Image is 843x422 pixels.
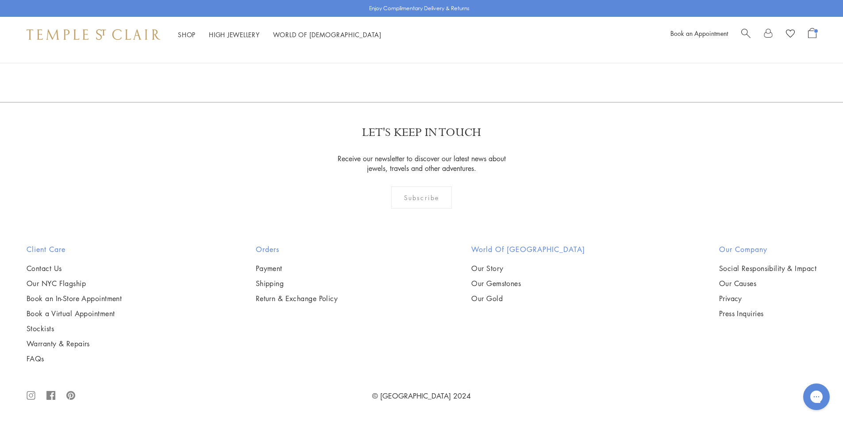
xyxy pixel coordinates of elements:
[27,29,160,40] img: Temple St. Clair
[27,354,122,364] a: FAQs
[719,309,816,318] a: Press Inquiries
[256,244,338,255] h2: Orders
[332,154,511,173] p: Receive our newsletter to discover our latest news about jewels, travels and other adventures.
[27,294,122,303] a: Book an In-Store Appointment
[178,30,196,39] a: ShopShop
[273,30,381,39] a: World of [DEMOGRAPHIC_DATA]World of [DEMOGRAPHIC_DATA]
[670,29,728,38] a: Book an Appointment
[808,28,816,41] a: Open Shopping Bag
[209,30,260,39] a: High JewelleryHigh Jewellery
[27,339,122,348] a: Warranty & Repairs
[391,186,452,209] div: Subscribe
[471,279,585,288] a: Our Gemstones
[27,279,122,288] a: Our NYC Flagship
[786,28,795,41] a: View Wishlist
[471,263,585,273] a: Our Story
[256,294,338,303] a: Return & Exchange Policy
[256,263,338,273] a: Payment
[27,309,122,318] a: Book a Virtual Appointment
[27,244,122,255] h2: Client Care
[369,4,470,13] p: Enjoy Complimentary Delivery & Returns
[27,263,122,273] a: Contact Us
[256,279,338,288] a: Shipping
[719,294,816,303] a: Privacy
[471,294,585,303] a: Our Gold
[719,279,816,288] a: Our Causes
[362,125,481,140] p: LET'S KEEP IN TOUCH
[799,380,834,413] iframe: Gorgias live chat messenger
[27,324,122,333] a: Stockists
[178,29,381,40] nav: Main navigation
[741,28,751,41] a: Search
[372,391,471,401] a: © [GEOGRAPHIC_DATA] 2024
[471,244,585,255] h2: World of [GEOGRAPHIC_DATA]
[719,263,816,273] a: Social Responsibility & Impact
[719,244,816,255] h2: Our Company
